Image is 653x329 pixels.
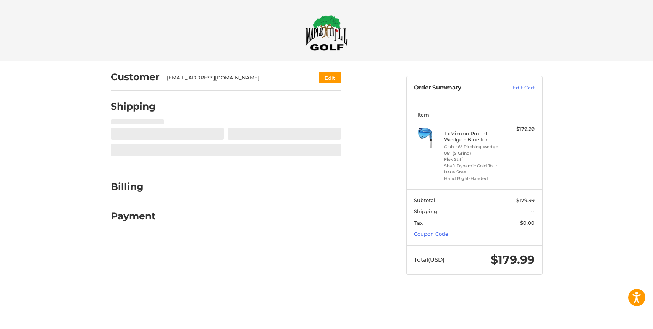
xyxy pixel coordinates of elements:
[520,220,535,226] span: $0.00
[414,208,437,214] span: Shipping
[444,130,503,143] h4: 1 x Mizuno Pro T-1 Wedge - Blue Ion
[414,220,423,226] span: Tax
[111,71,160,83] h2: Customer
[444,163,503,175] li: Shaft Dynamic Gold Tour Issue Steel
[444,175,503,182] li: Hand Right-Handed
[504,125,535,133] div: $179.99
[496,84,535,92] a: Edit Cart
[414,84,496,92] h3: Order Summary
[491,253,535,267] span: $179.99
[305,15,348,51] img: Maple Hill Golf
[516,197,535,203] span: $179.99
[414,231,448,237] a: Coupon Code
[319,72,341,83] button: Edit
[111,210,156,222] h2: Payment
[414,197,435,203] span: Subtotal
[444,144,503,156] li: Club 46° Pitching Wedge 08° (S Grind)
[111,181,155,193] h2: Billing
[531,208,535,214] span: --
[111,100,156,112] h2: Shipping
[444,156,503,163] li: Flex Stiff
[167,74,304,82] div: [EMAIL_ADDRESS][DOMAIN_NAME]
[414,256,444,263] span: Total (USD)
[414,112,535,118] h3: 1 Item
